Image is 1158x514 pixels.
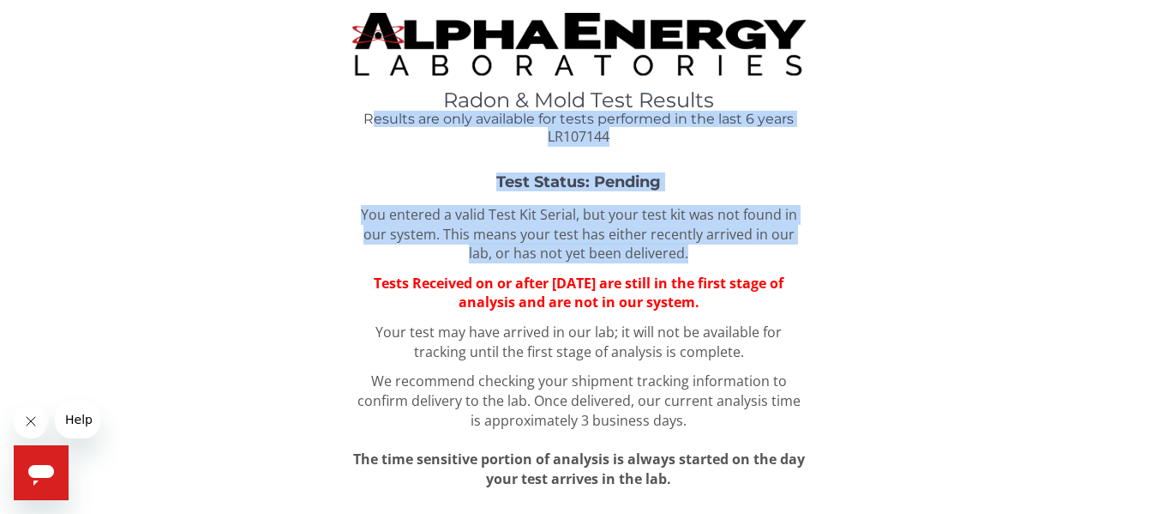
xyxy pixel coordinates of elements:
[471,391,801,430] span: Once delivered, our current analysis time is approximately 3 business days.
[352,13,805,76] img: TightCrop.jpg
[374,274,783,312] span: Tests Received on or after [DATE] are still in the first stage of analysis and are not in our sys...
[357,372,787,410] span: We recommend checking your shipment tracking information to confirm delivery to the lab.
[352,89,805,112] h1: Radon & Mold Test Results
[548,127,609,146] span: LR107144
[496,172,661,191] strong: Test Status: Pending
[353,450,805,488] span: The time sensitive portion of analysis is always started on the day your test arrives in the lab.
[352,205,805,264] p: You entered a valid Test Kit Serial, but your test kit was not found in our system. This means yo...
[55,401,100,438] iframe: Message from company
[14,445,69,500] iframe: Button to launch messaging window
[14,404,48,438] iframe: Close message
[352,112,805,127] h4: Results are only available for tests performed in the last 6 years
[352,323,805,362] p: Your test may have arrived in our lab; it will not be available for tracking until the first stag...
